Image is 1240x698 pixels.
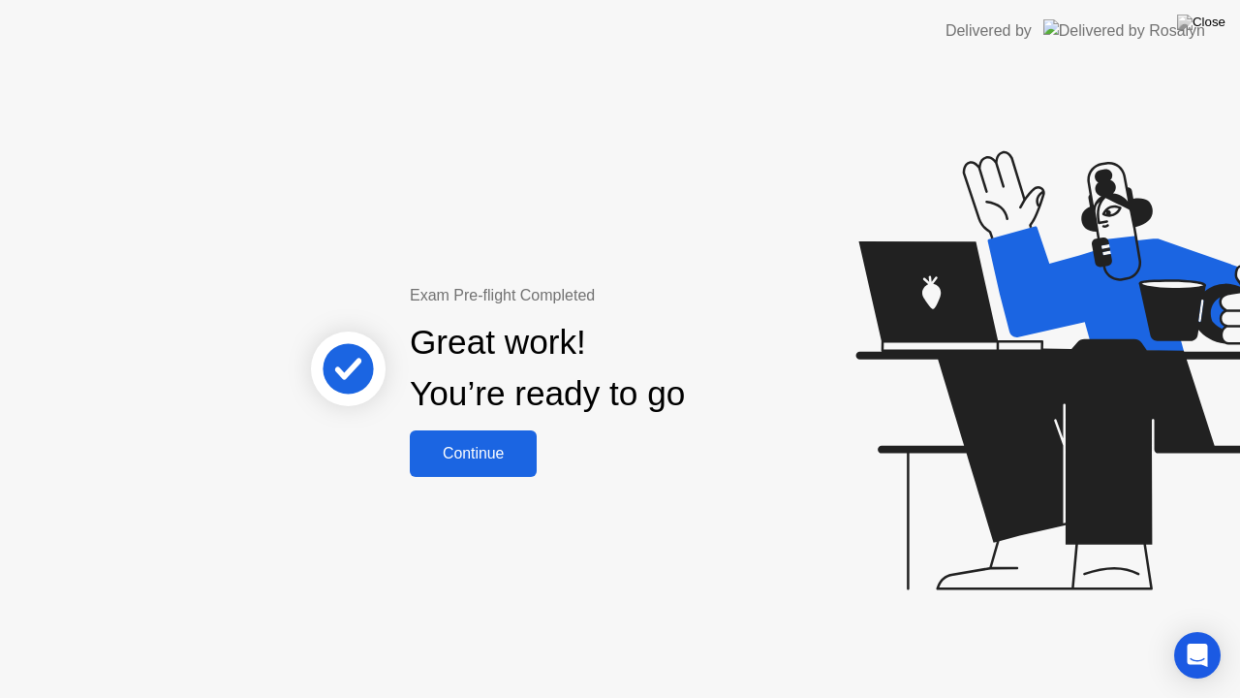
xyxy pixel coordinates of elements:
button: Continue [410,430,537,477]
img: Delivered by Rosalyn [1043,19,1205,42]
div: Delivered by [945,19,1032,43]
img: Close [1177,15,1225,30]
div: Continue [416,445,531,462]
div: Open Intercom Messenger [1174,632,1221,679]
div: Great work! You’re ready to go [410,317,685,420]
div: Exam Pre-flight Completed [410,284,810,307]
